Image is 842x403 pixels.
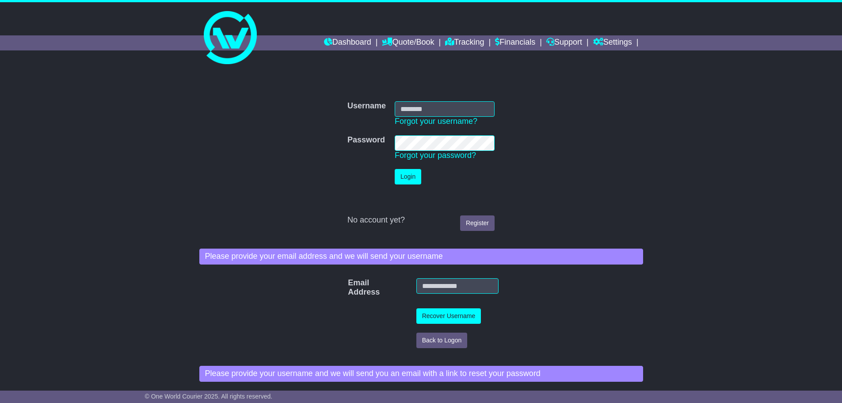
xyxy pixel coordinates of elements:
label: Password [347,135,385,145]
a: Settings [593,35,632,50]
a: Forgot your password? [395,151,476,160]
a: Quote/Book [382,35,434,50]
div: Please provide your email address and we will send your username [199,249,643,265]
label: Email Address [343,278,359,297]
button: Login [395,169,421,184]
a: Dashboard [324,35,371,50]
div: No account yet? [347,215,495,225]
span: © One World Courier 2025. All rights reserved. [145,393,273,400]
a: Financials [495,35,535,50]
label: Username [347,101,386,111]
a: Tracking [445,35,484,50]
a: Register [460,215,495,231]
div: Please provide your username and we will send you an email with a link to reset your password [199,366,643,382]
a: Support [546,35,582,50]
a: Forgot your username? [395,117,477,126]
button: Back to Logon [416,333,468,348]
button: Recover Username [416,308,481,324]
